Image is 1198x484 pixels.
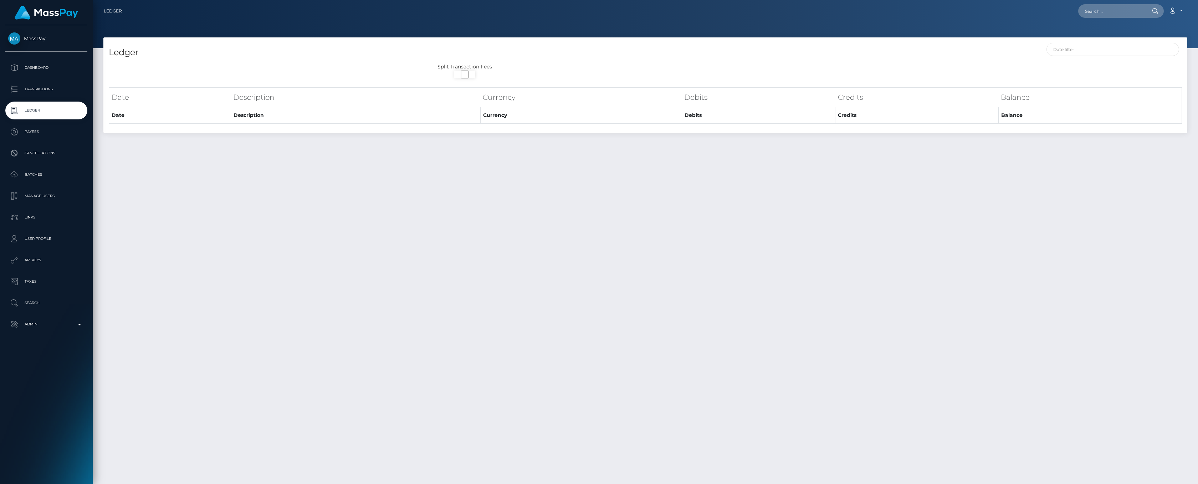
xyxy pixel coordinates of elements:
[5,230,87,248] a: User Profile
[8,32,20,45] img: MassPay
[998,107,1182,124] th: Balance
[8,84,85,94] p: Transactions
[835,107,999,124] th: Credits
[104,4,122,19] a: Ledger
[5,208,87,226] a: Links
[835,87,999,107] th: Credits
[1046,43,1179,56] input: Date filter
[5,59,87,77] a: Dashboard
[8,255,85,266] p: API Keys
[480,87,682,107] th: Currency
[682,107,835,124] th: Debits
[15,6,78,20] img: MassPay Logo
[5,294,87,312] a: Search
[5,144,87,162] a: Cancellations
[1078,4,1145,18] input: Search...
[231,87,480,107] th: Description
[682,87,835,107] th: Debits
[8,127,85,137] p: Payees
[480,107,682,124] th: Currency
[8,148,85,159] p: Cancellations
[5,35,87,42] span: MassPay
[231,107,480,124] th: Description
[5,123,87,141] a: Payees
[109,87,231,107] th: Date
[8,319,85,330] p: Admin
[5,273,87,290] a: Taxes
[8,212,85,223] p: Links
[8,298,85,308] p: Search
[5,102,87,119] a: Ledger
[8,169,85,180] p: Batches
[5,315,87,333] a: Admin
[8,62,85,73] p: Dashboard
[8,233,85,244] p: User Profile
[103,63,826,71] div: Split Transaction Fees
[998,87,1182,107] th: Balance
[109,107,231,124] th: Date
[5,251,87,269] a: API Keys
[5,166,87,184] a: Batches
[5,187,87,205] a: Manage Users
[5,80,87,98] a: Transactions
[8,105,85,116] p: Ledger
[109,46,369,59] h4: Ledger
[8,191,85,201] p: Manage Users
[8,276,85,287] p: Taxes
